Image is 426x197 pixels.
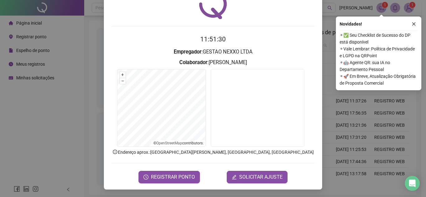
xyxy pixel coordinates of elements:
strong: Colaborador [179,59,207,65]
li: © contributors. [153,141,204,145]
button: editSOLICITAR AJUSTE [227,171,288,183]
strong: Empregador [174,49,201,55]
span: ⚬ ✅ Seu Checklist de Sucesso do DP está disponível [340,32,418,45]
span: Novidades ! [340,21,362,27]
button: – [120,78,126,84]
h3: : GESTAO NEXXO LTDA [111,48,315,56]
span: REGISTRAR PONTO [151,173,195,181]
span: edit [232,175,237,180]
div: Open Intercom Messenger [405,176,420,191]
button: + [120,72,126,78]
h3: : [PERSON_NAME] [111,59,315,67]
span: ⚬ 🤖 Agente QR: sua IA no Departamento Pessoal [340,59,418,73]
span: close [412,22,416,26]
span: ⚬ 🚀 Em Breve, Atualização Obrigatória de Proposta Comercial [340,73,418,87]
span: info-circle [112,149,118,155]
span: clock-circle [143,175,148,180]
time: 11:51:30 [200,35,226,43]
span: SOLICITAR AJUSTE [239,173,283,181]
p: Endereço aprox. : [GEOGRAPHIC_DATA][PERSON_NAME], [GEOGRAPHIC_DATA], [GEOGRAPHIC_DATA] [111,149,315,156]
a: OpenStreetMap [156,141,182,145]
span: ⚬ Vale Lembrar: Política de Privacidade e LGPD na QRPoint [340,45,418,59]
button: REGISTRAR PONTO [138,171,200,183]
